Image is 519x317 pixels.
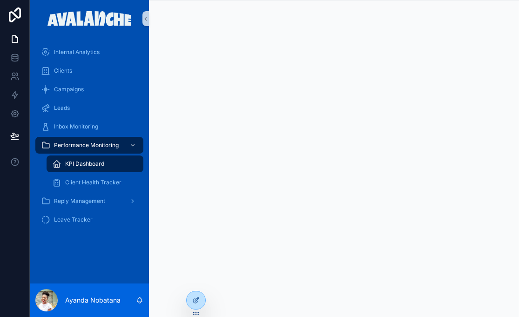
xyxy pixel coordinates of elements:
[47,174,143,191] a: Client Health Tracker
[65,160,104,168] span: KPI Dashboard
[35,44,143,61] a: Internal Analytics
[54,197,105,205] span: Reply Management
[54,123,98,130] span: Inbox Monitoring
[54,67,72,74] span: Clients
[54,216,93,223] span: Leave Tracker
[47,155,143,172] a: KPI Dashboard
[54,142,119,149] span: Performance Monitoring
[35,81,143,98] a: Campaigns
[35,100,143,116] a: Leads
[54,86,84,93] span: Campaigns
[35,211,143,228] a: Leave Tracker
[35,193,143,209] a: Reply Management
[65,296,121,305] p: Ayanda Nobatana
[54,104,70,112] span: Leads
[65,179,121,186] span: Client Health Tracker
[47,11,132,26] img: App logo
[35,118,143,135] a: Inbox Monitoring
[54,48,100,56] span: Internal Analytics
[35,137,143,154] a: Performance Monitoring
[35,62,143,79] a: Clients
[30,37,149,240] div: scrollable content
